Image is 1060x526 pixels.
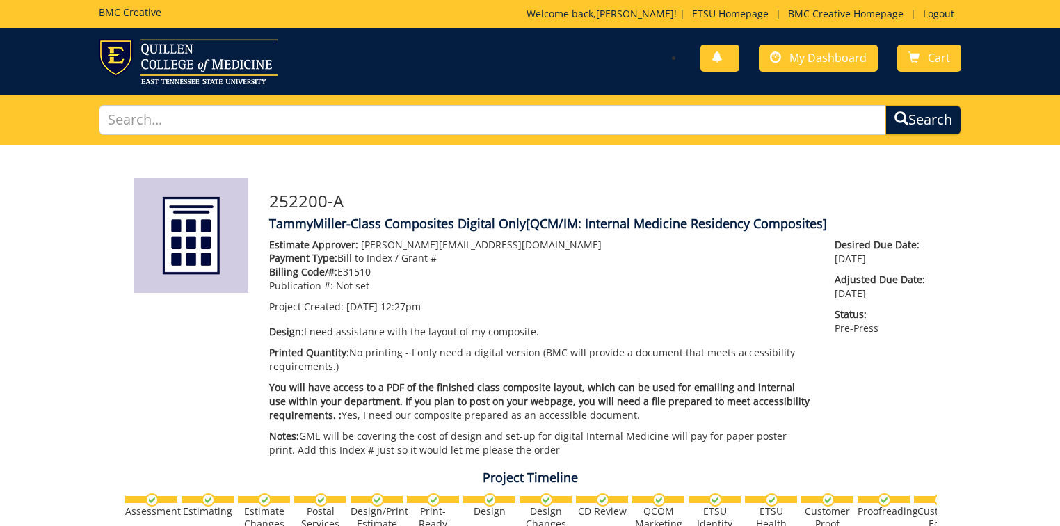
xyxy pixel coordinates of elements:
[269,429,299,443] span: Notes:
[99,39,278,84] img: ETSU logo
[709,493,722,507] img: checkmark
[269,251,814,265] p: Bill to Index / Grant #
[314,493,328,507] img: checkmark
[527,7,961,21] p: Welcome back, ! | | |
[145,493,159,507] img: checkmark
[336,279,369,292] span: Not set
[346,300,421,313] span: [DATE] 12:27pm
[835,273,926,287] span: Adjusted Due Date:
[269,346,349,359] span: Printed Quantity:
[123,471,937,485] h4: Project Timeline
[269,217,926,231] h4: TammyMiller-Class Composites Digital Only
[835,308,926,335] p: Pre-Press
[858,505,910,518] div: Proofreading
[835,308,926,321] span: Status:
[371,493,384,507] img: checkmark
[202,493,215,507] img: checkmark
[897,45,961,72] a: Cart
[685,7,776,20] a: ETSU Homepage
[835,238,926,266] p: [DATE]
[765,493,778,507] img: checkmark
[125,505,177,518] div: Assessment
[759,45,878,72] a: My Dashboard
[269,381,814,422] p: Yes, I need our composite prepared as an accessible document.
[916,7,961,20] a: Logout
[463,505,515,518] div: Design
[269,265,337,278] span: Billing Code/#:
[885,105,961,135] button: Search
[789,50,867,65] span: My Dashboard
[182,505,234,518] div: Estimating
[269,325,304,338] span: Design:
[878,493,891,507] img: checkmark
[99,105,886,135] input: Search...
[427,493,440,507] img: checkmark
[821,493,835,507] img: checkmark
[269,381,810,422] span: You will have access to a PDF of the finished class composite layout, which can be used for email...
[269,300,344,313] span: Project Created:
[269,346,814,374] p: No printing - I only need a digital version (BMC will provide a document that meets accessibility...
[934,493,947,507] img: checkmark
[540,493,553,507] img: checkmark
[269,279,333,292] span: Publication #:
[835,273,926,301] p: [DATE]
[526,215,827,232] span: [QCM/IM: Internal Medicine Residency Composites]
[269,192,926,210] h3: 252200-A
[269,238,814,252] p: [PERSON_NAME][EMAIL_ADDRESS][DOMAIN_NAME]
[269,251,337,264] span: Payment Type:
[99,7,161,17] h5: BMC Creative
[269,429,814,457] p: GME will be covering the cost of design and set-up for digital Internal Medicine will pay for pap...
[652,493,666,507] img: checkmark
[928,50,950,65] span: Cart
[835,238,926,252] span: Desired Due Date:
[596,7,674,20] a: [PERSON_NAME]
[258,493,271,507] img: checkmark
[781,7,910,20] a: BMC Creative Homepage
[483,493,497,507] img: checkmark
[576,505,628,518] div: CD Review
[596,493,609,507] img: checkmark
[269,238,358,251] span: Estimate Approver:
[134,178,248,293] img: Product featured image
[269,325,814,339] p: I need assistance with the layout of my composite.
[269,265,814,279] p: E31510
